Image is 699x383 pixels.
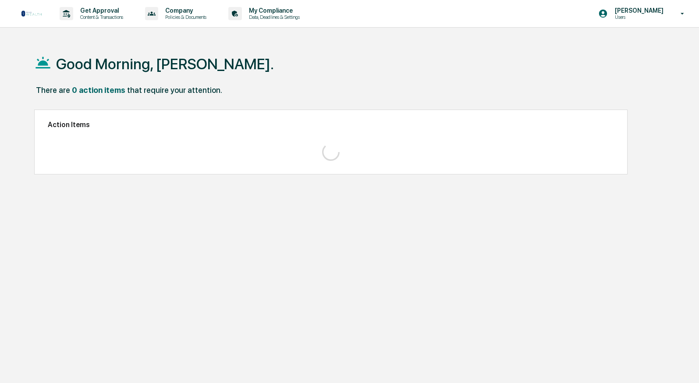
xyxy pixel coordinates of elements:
[21,10,42,17] img: logo
[72,85,125,95] div: 0 action items
[127,85,222,95] div: that require your attention.
[608,7,668,14] p: [PERSON_NAME]
[73,14,128,20] p: Content & Transactions
[36,85,70,95] div: There are
[242,14,304,20] p: Data, Deadlines & Settings
[608,14,668,20] p: Users
[158,14,211,20] p: Policies & Documents
[56,55,274,73] h1: Good Morning, [PERSON_NAME].
[73,7,128,14] p: Get Approval
[48,121,614,129] h2: Action Items
[242,7,304,14] p: My Compliance
[158,7,211,14] p: Company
